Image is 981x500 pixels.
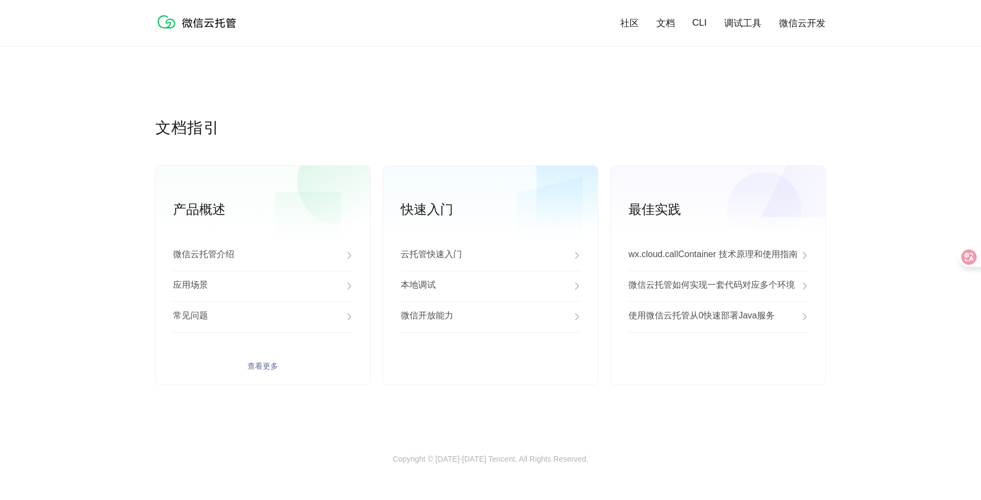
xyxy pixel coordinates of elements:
[173,301,353,332] a: 常见问题
[628,271,808,301] a: 微信云托管如何实现一套代码对应多个环境
[628,362,808,371] a: 查看更多
[401,362,580,371] a: 查看更多
[628,301,808,332] a: 使用微信云托管从0快速部署Java服务
[401,240,580,271] a: 云托管快速入门
[173,271,353,301] a: 应用场景
[173,249,234,262] p: 微信云托管介绍
[628,249,798,262] p: wx.cloud.callContainer 技术原理和使用指南
[656,17,675,30] a: 文档
[724,17,761,30] a: 调试工具
[155,11,243,33] img: 微信云托管
[173,201,370,218] p: 产品概述
[173,310,208,323] p: 常见问题
[401,249,462,262] p: 云托管快速入门
[173,362,353,371] a: 查看更多
[779,17,826,30] a: 微信云开发
[401,301,580,332] a: 微信开放能力
[155,25,243,34] a: 微信云托管
[628,240,808,271] a: wx.cloud.callContainer 技术原理和使用指南
[693,18,707,28] a: CLI
[628,280,795,293] p: 微信云托管如何实现一套代码对应多个环境
[401,310,453,323] p: 微信开放能力
[401,280,436,293] p: 本地调试
[628,201,826,218] p: 最佳实践
[393,455,588,466] p: Copyright © [DATE]-[DATE] Tencent. All Rights Reserved.
[173,240,353,271] a: 微信云托管介绍
[401,201,598,218] p: 快速入门
[620,17,639,30] a: 社区
[401,271,580,301] a: 本地调试
[155,118,826,139] p: 文档指引
[628,310,775,323] p: 使用微信云托管从0快速部署Java服务
[173,280,208,293] p: 应用场景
